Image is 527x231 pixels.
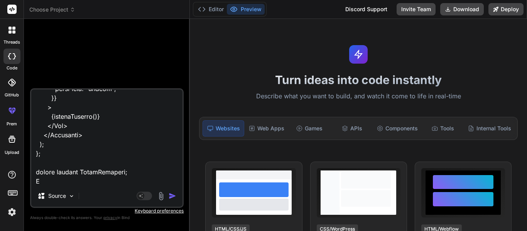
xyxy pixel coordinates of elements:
[331,120,372,137] div: APIs
[169,192,176,200] img: icon
[5,149,19,156] label: Upload
[194,73,522,87] h1: Turn ideas into code instantly
[31,89,182,185] textarea: loremi Dolor, { sitAmetc, adiPiscin } elit "seddo"; eiusmo { Tem, Incididunt, Utlabo, Etdolorem, ...
[29,6,75,13] span: Choose Project
[7,121,17,127] label: prem
[30,208,184,214] p: Keyboard preferences
[7,65,17,71] label: code
[30,214,184,221] p: Always double-check its answers. Your in Bind
[341,3,392,15] div: Discord Support
[465,120,514,137] div: Internal Tools
[374,120,421,137] div: Components
[3,39,20,46] label: threads
[157,192,166,201] img: attachment
[68,193,75,199] img: Pick Models
[246,120,287,137] div: Web Apps
[488,3,524,15] button: Deploy
[5,92,19,98] label: GitHub
[195,4,227,15] button: Editor
[194,91,522,101] p: Describe what you want to build, and watch it come to life in real-time
[203,120,244,137] div: Websites
[227,4,265,15] button: Preview
[103,215,117,220] span: privacy
[397,3,436,15] button: Invite Team
[5,206,19,219] img: settings
[422,120,463,137] div: Tools
[289,120,330,137] div: Games
[48,192,66,200] p: Source
[440,3,484,15] button: Download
